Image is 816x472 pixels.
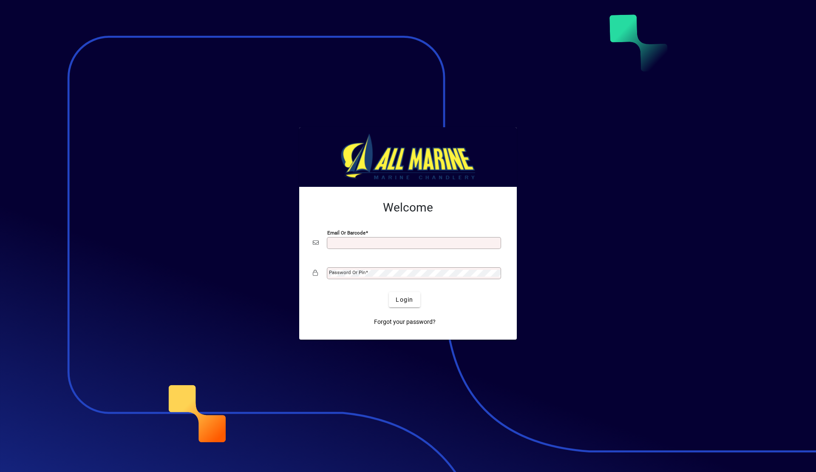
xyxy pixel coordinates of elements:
[389,292,420,307] button: Login
[374,318,436,326] span: Forgot your password?
[371,314,439,329] a: Forgot your password?
[329,269,365,275] mat-label: Password or Pin
[396,295,413,304] span: Login
[313,200,503,215] h2: Welcome
[327,230,365,236] mat-label: Email or Barcode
